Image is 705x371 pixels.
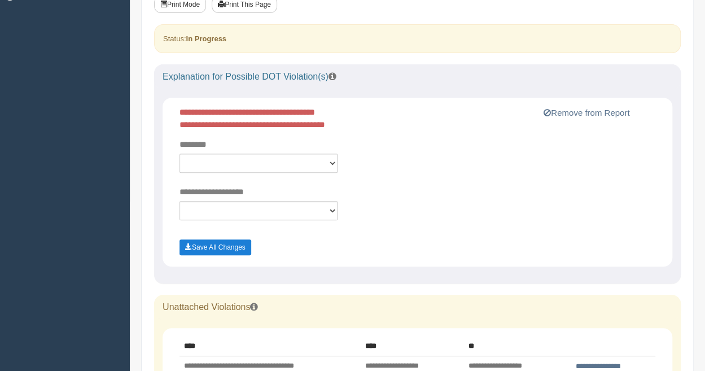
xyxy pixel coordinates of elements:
[186,34,226,43] strong: In Progress
[154,24,681,53] div: Status:
[540,106,633,120] button: Remove from Report
[154,64,681,89] div: Explanation for Possible DOT Violation(s)
[179,239,251,255] button: Save
[154,295,681,320] div: Unattached Violations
